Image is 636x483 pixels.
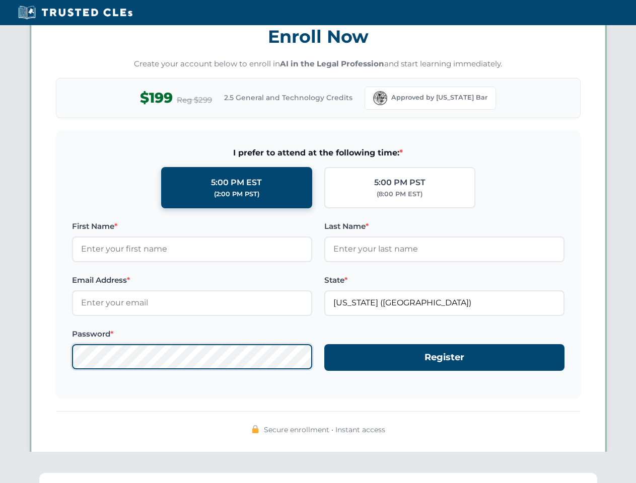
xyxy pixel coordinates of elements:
[15,5,135,20] img: Trusted CLEs
[377,189,422,199] div: (8:00 PM EST)
[72,146,564,159] span: I prefer to attend at the following time:
[374,176,426,189] div: 5:00 PM PST
[72,290,312,315] input: Enter your email
[264,424,385,435] span: Secure enrollment • Instant access
[72,236,312,262] input: Enter your first name
[391,93,487,103] span: Approved by [US_STATE] Bar
[324,344,564,371] button: Register
[211,176,262,189] div: 5:00 PM EST
[324,290,564,315] input: Florida (FL)
[214,189,259,199] div: (2:00 PM PST)
[56,58,581,70] p: Create your account below to enroll in and start learning immediately.
[72,274,312,286] label: Email Address
[56,21,581,52] h3: Enroll Now
[280,59,384,68] strong: AI in the Legal Profession
[72,220,312,232] label: First Name
[324,236,564,262] input: Enter your last name
[373,91,387,105] img: Florida Bar
[72,328,312,340] label: Password
[224,92,352,103] span: 2.5 General and Technology Credits
[251,425,259,433] img: 🔒
[324,220,564,232] label: Last Name
[177,94,212,106] span: Reg $299
[140,87,173,109] span: $199
[324,274,564,286] label: State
